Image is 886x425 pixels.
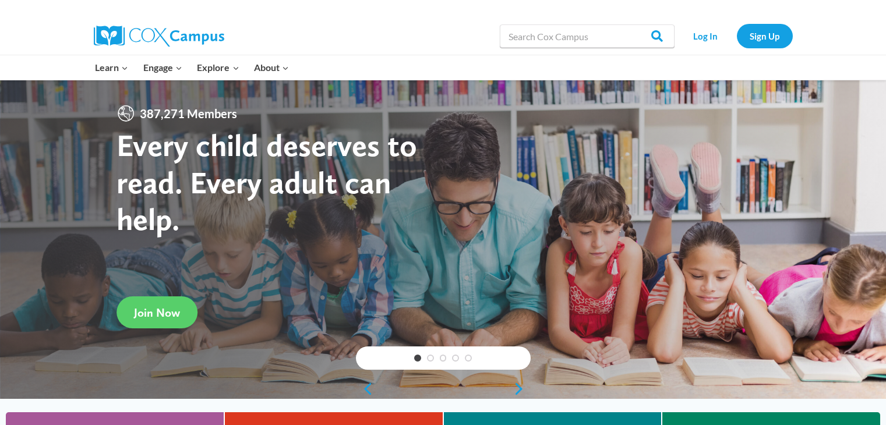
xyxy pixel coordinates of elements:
[513,382,531,396] a: next
[427,355,434,362] a: 2
[680,24,731,48] a: Log In
[94,26,224,47] img: Cox Campus
[440,355,447,362] a: 3
[117,126,417,238] strong: Every child deserves to read. Every adult can help.
[254,60,289,75] span: About
[197,60,239,75] span: Explore
[135,104,242,123] span: 387,271 Members
[465,355,472,362] a: 5
[356,382,373,396] a: previous
[88,55,296,80] nav: Primary Navigation
[117,296,197,328] a: Join Now
[143,60,182,75] span: Engage
[356,377,531,401] div: content slider buttons
[95,60,128,75] span: Learn
[500,24,675,48] input: Search Cox Campus
[680,24,793,48] nav: Secondary Navigation
[737,24,793,48] a: Sign Up
[134,306,180,320] span: Join Now
[452,355,459,362] a: 4
[414,355,421,362] a: 1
